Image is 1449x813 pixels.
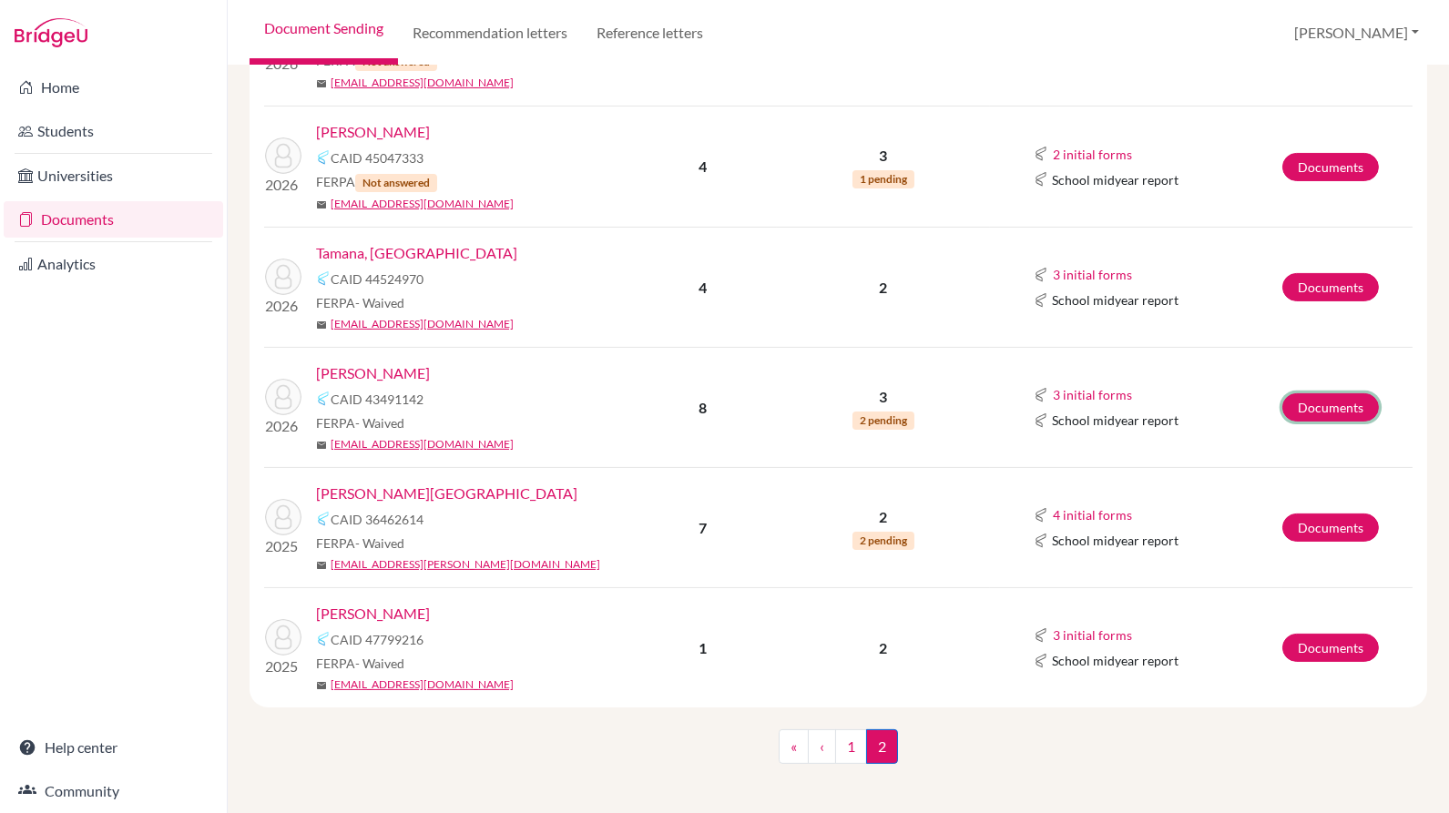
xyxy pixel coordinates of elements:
span: CAID 47799216 [331,630,423,649]
a: ‹ [808,729,836,764]
p: 2 [778,506,989,528]
a: [PERSON_NAME][GEOGRAPHIC_DATA] [316,483,577,504]
b: 7 [699,519,707,536]
img: Common App logo [1034,268,1048,282]
a: Documents [1282,273,1379,301]
b: 1 [699,639,707,656]
b: 4 [699,279,707,296]
button: 3 initial forms [1052,384,1133,405]
span: mail [316,440,327,451]
a: [PERSON_NAME] [316,362,430,384]
img: Common App logo [1034,147,1048,161]
img: Common App logo [1034,534,1048,548]
span: 2 pending [852,532,914,550]
span: CAID 45047333 [331,148,423,168]
p: 2026 [265,174,301,196]
p: 2025 [265,535,301,557]
img: Tamana, Calam [265,259,301,295]
img: Common App logo [1034,388,1048,402]
img: Common App logo [1034,654,1048,668]
a: [EMAIL_ADDRESS][DOMAIN_NAME] [331,316,514,332]
span: CAID 44524970 [331,269,423,289]
a: [EMAIL_ADDRESS][DOMAIN_NAME] [331,436,514,452]
img: Common App logo [316,271,331,286]
img: Common App logo [1034,508,1048,523]
a: Help center [4,729,223,766]
a: Documents [1282,153,1379,181]
b: 8 [699,399,707,416]
img: Common App logo [316,632,331,646]
a: Universities [4,158,223,194]
img: Woodworth, Euan [265,499,301,535]
span: mail [316,199,327,210]
span: FERPA [316,413,404,432]
span: School midyear report [1052,531,1179,550]
span: 2 pending [852,412,914,430]
a: [PERSON_NAME] [316,121,430,143]
a: Home [4,69,223,106]
a: Documents [1282,634,1379,662]
img: Common App logo [316,391,331,406]
span: FERPA [316,654,404,673]
span: - Waived [355,535,404,551]
p: 3 [778,386,989,408]
p: 2 [778,637,989,659]
nav: ... [779,729,898,778]
p: 3 [778,145,989,167]
span: FERPA [316,293,404,312]
a: [EMAIL_ADDRESS][DOMAIN_NAME] [331,196,514,212]
span: - Waived [355,655,404,671]
button: [PERSON_NAME] [1286,15,1427,50]
a: Documents [1282,513,1379,542]
span: mail [316,320,327,330]
img: Common App logo [316,150,331,165]
img: Common App logo [1034,293,1048,308]
p: 2025 [265,655,301,677]
button: 4 initial forms [1052,504,1133,525]
img: Common App logo [316,512,331,526]
a: « [779,729,809,764]
img: Yadla, Ram [265,619,301,655]
img: Common App logo [1034,172,1048,187]
a: [EMAIL_ADDRESS][DOMAIN_NAME] [331,676,514,693]
img: Common App logo [1034,413,1048,428]
a: Tamana, [GEOGRAPHIC_DATA] [316,242,517,264]
p: 2026 [265,415,301,437]
a: Analytics [4,246,223,282]
span: mail [316,680,327,691]
a: [EMAIL_ADDRESS][DOMAIN_NAME] [331,75,514,91]
span: mail [316,560,327,571]
span: 2 [866,729,898,764]
button: 3 initial forms [1052,625,1133,645]
span: School midyear report [1052,170,1179,189]
span: Not answered [355,174,437,192]
b: 4 [699,158,707,175]
p: 2 [778,277,989,299]
span: - Waived [355,295,404,310]
span: FERPA [316,534,404,553]
button: 2 initial forms [1052,144,1133,165]
a: 1 [835,729,867,764]
span: 1 pending [852,170,914,188]
a: Community [4,773,223,809]
span: CAID 43491142 [331,390,423,409]
span: School midyear report [1052,651,1179,670]
a: Documents [4,201,223,238]
span: mail [316,78,327,89]
a: [EMAIL_ADDRESS][PERSON_NAME][DOMAIN_NAME] [331,556,600,573]
img: Wong, Matthew [265,379,301,415]
p: 2026 [265,295,301,317]
img: Bridge-U [15,18,87,47]
img: Common App logo [1034,628,1048,643]
img: Steffen, William [265,137,301,174]
a: Students [4,113,223,149]
a: Documents [1282,393,1379,422]
span: FERPA [316,172,437,192]
button: 3 initial forms [1052,264,1133,285]
span: School midyear report [1052,290,1179,310]
a: [PERSON_NAME] [316,603,430,625]
span: School midyear report [1052,411,1179,430]
span: - Waived [355,415,404,431]
span: CAID 36462614 [331,510,423,529]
